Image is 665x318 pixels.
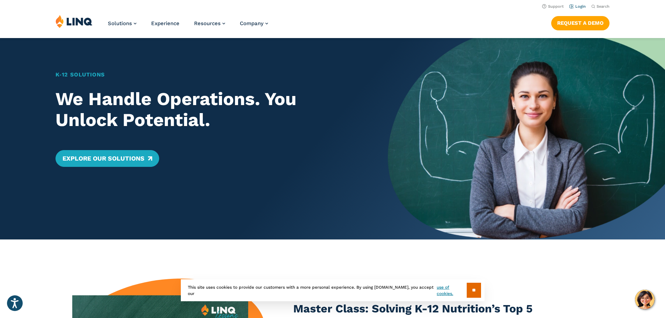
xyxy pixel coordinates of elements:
button: Hello, have a question? Let’s chat. [635,290,655,309]
nav: Button Navigation [551,15,609,30]
button: Open Search Bar [591,4,609,9]
nav: Primary Navigation [108,15,268,38]
span: Resources [194,20,221,27]
a: Resources [194,20,225,27]
span: Search [597,4,609,9]
a: Experience [151,20,179,27]
a: Login [569,4,586,9]
a: Solutions [108,20,136,27]
a: Support [542,4,564,9]
h1: K‑12 Solutions [56,71,361,79]
img: LINQ | K‑12 Software [56,15,93,28]
a: use of cookies. [437,284,466,297]
h2: We Handle Operations. You Unlock Potential. [56,89,361,131]
span: Company [240,20,264,27]
a: Company [240,20,268,27]
a: Explore Our Solutions [56,150,159,167]
div: This site uses cookies to provide our customers with a more personal experience. By using [DOMAIN... [181,279,485,301]
span: Solutions [108,20,132,27]
img: Home Banner [388,3,665,239]
a: Request a Demo [551,16,609,30]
